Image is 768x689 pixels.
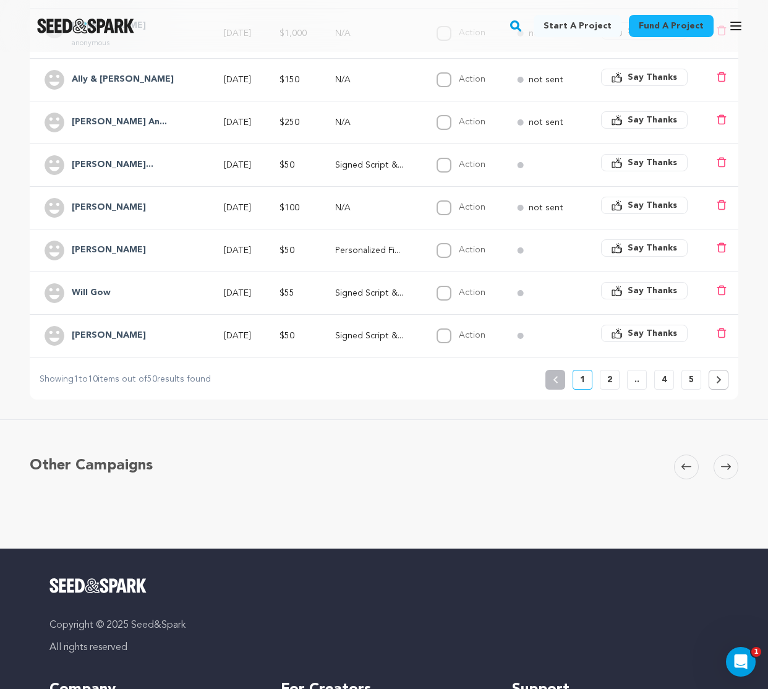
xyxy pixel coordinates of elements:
[74,375,79,383] span: 1
[580,374,585,386] p: 1
[335,202,415,214] p: N/A
[72,328,146,343] h4: Chris King
[49,578,147,593] img: Seed&Spark Logo
[629,15,714,37] a: Fund a project
[627,370,647,390] button: ..
[459,288,485,297] label: Action
[30,455,153,477] h5: Other Campaigns
[37,19,134,33] a: Seed&Spark Homepage
[45,241,64,260] img: user.png
[72,158,153,173] h4: Stephanie Acheampong
[628,242,677,254] span: Say Thanks
[279,289,294,297] span: $55
[601,239,688,257] button: Say Thanks
[49,618,719,633] p: Copyright © 2025 Seed&Spark
[279,246,294,255] span: $50
[335,159,415,171] p: Signed Script & BTS Photos
[601,111,688,129] button: Say Thanks
[49,578,719,593] a: Seed&Spark Homepage
[335,330,415,342] p: Signed Script & BTS Photos
[45,113,64,132] img: user.png
[72,72,174,87] h4: Ally & Greg
[573,370,592,390] button: 1
[335,244,415,257] p: Personalized Film Recommendation from the Director & Producer
[601,154,688,171] button: Say Thanks
[335,74,415,86] p: N/A
[279,75,299,84] span: $150
[459,118,485,126] label: Action
[654,370,674,390] button: 4
[72,243,146,258] h4: Anna Mikami
[37,19,134,33] img: Seed&Spark Logo Dark Mode
[601,282,688,299] button: Say Thanks
[45,70,64,90] img: user.png
[72,115,167,130] h4: Susan Sayers And Tom McCloskey
[279,118,299,127] span: $250
[279,332,294,340] span: $50
[459,246,485,254] label: Action
[224,330,257,342] p: [DATE]
[689,374,694,386] p: 5
[634,374,639,386] p: ..
[45,198,64,218] img: user.png
[601,325,688,342] button: Say Thanks
[628,156,677,169] span: Say Thanks
[751,647,761,657] span: 1
[681,370,701,390] button: 5
[224,74,257,86] p: [DATE]
[459,331,485,340] label: Action
[224,244,257,257] p: [DATE]
[224,287,257,299] p: [DATE]
[459,75,485,83] label: Action
[72,286,111,301] h4: Will Gow
[601,197,688,214] button: Say Thanks
[628,71,677,83] span: Say Thanks
[662,374,667,386] p: 4
[534,15,621,37] a: Start a project
[45,326,64,346] img: user.png
[45,155,64,175] img: user.png
[224,116,257,129] p: [DATE]
[628,285,677,297] span: Say Thanks
[628,327,677,340] span: Say Thanks
[628,199,677,212] span: Say Thanks
[279,161,294,169] span: $50
[40,372,211,387] p: Showing to items out of results found
[529,74,563,86] p: not sent
[607,374,612,386] p: 2
[628,114,677,126] span: Say Thanks
[529,202,563,214] p: not sent
[529,116,563,129] p: not sent
[49,640,719,655] p: All rights reserved
[335,116,415,129] p: N/A
[601,69,688,86] button: Say Thanks
[224,202,257,214] p: [DATE]
[72,200,146,215] h4: Max Wilson
[88,375,98,383] span: 10
[224,159,257,171] p: [DATE]
[147,375,157,383] span: 50
[459,203,485,212] label: Action
[45,283,64,303] img: user.png
[279,203,299,212] span: $100
[726,647,756,677] iframe: Intercom live chat
[600,370,620,390] button: 2
[335,287,415,299] p: Signed Script & BTS Photos
[459,160,485,169] label: Action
